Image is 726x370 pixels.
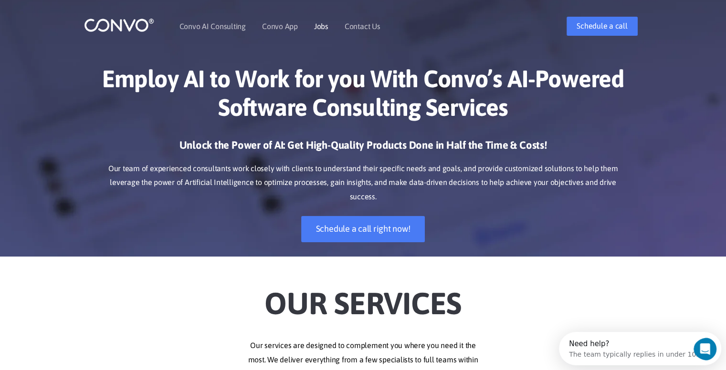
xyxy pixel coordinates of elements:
[559,332,721,365] iframe: Intercom live chat discovery launcher
[4,4,172,30] div: Open Intercom Messenger
[84,18,154,32] img: logo_1.png
[98,64,628,129] h1: Employ AI to Work for you With Convo’s AI-Powered Software Consulting Services
[98,162,628,205] p: Our team of experienced consultants work closely with clients to understand their specific needs ...
[179,22,246,30] a: Convo AI Consulting
[694,338,723,360] iframe: Intercom live chat
[567,17,637,36] a: Schedule a call
[10,16,144,26] div: The team typically replies in under 10m
[314,22,328,30] a: Jobs
[345,22,380,30] a: Contact Us
[301,216,425,242] a: Schedule a call right now!
[10,8,144,16] div: Need help?
[262,22,298,30] a: Convo App
[98,138,628,159] h3: Unlock the Power of AI: Get High-Quality Products Done in Half the Time & Costs!
[98,271,628,324] h2: Our Services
